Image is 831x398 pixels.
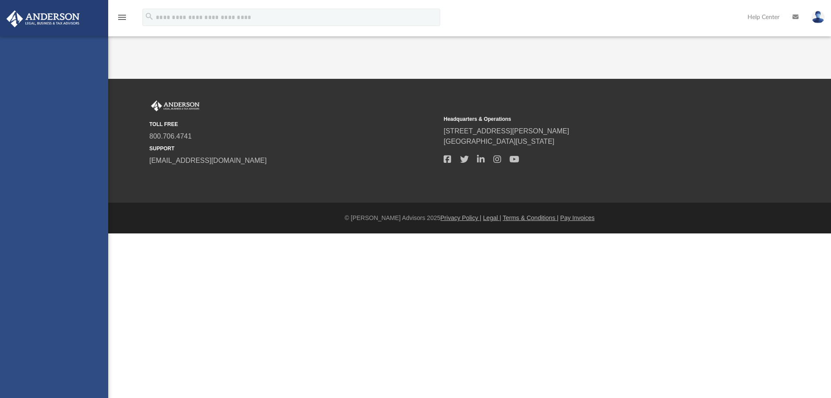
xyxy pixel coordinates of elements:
a: [GEOGRAPHIC_DATA][US_STATE] [444,138,554,145]
a: Pay Invoices [560,214,594,221]
small: SUPPORT [149,145,438,152]
small: TOLL FREE [149,120,438,128]
a: Legal | [483,214,501,221]
a: 800.706.4741 [149,133,192,140]
small: Headquarters & Operations [444,115,732,123]
a: [EMAIL_ADDRESS][DOMAIN_NAME] [149,157,267,164]
img: Anderson Advisors Platinum Portal [4,10,82,27]
div: © [PERSON_NAME] Advisors 2025 [108,214,831,223]
img: User Pic [812,11,825,23]
a: Terms & Conditions | [503,214,559,221]
i: menu [117,12,127,23]
a: [STREET_ADDRESS][PERSON_NAME] [444,127,569,135]
a: Privacy Policy | [441,214,482,221]
a: menu [117,16,127,23]
img: Anderson Advisors Platinum Portal [149,100,201,112]
i: search [145,12,154,21]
